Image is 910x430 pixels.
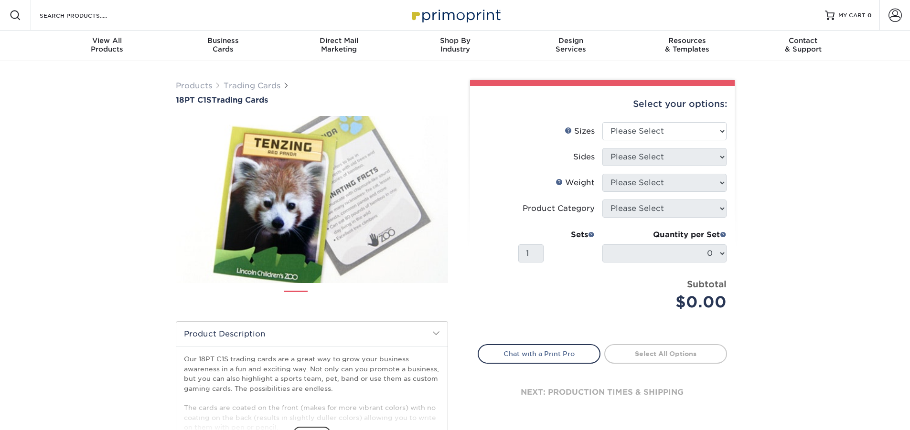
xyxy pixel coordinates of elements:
div: Select your options: [478,86,727,122]
a: Direct MailMarketing [281,31,397,61]
div: Industry [397,36,513,53]
span: Resources [629,36,745,45]
img: Trading Cards 01 [284,287,308,311]
a: 18PT C1STrading Cards [176,95,448,105]
img: 18PT C1S 01 [176,105,448,294]
a: BusinessCards [165,31,281,61]
img: Primoprint [407,5,503,25]
span: Shop By [397,36,513,45]
a: View AllProducts [49,31,165,61]
div: Services [513,36,629,53]
div: Product Category [523,203,595,214]
span: 0 [867,12,872,19]
div: Marketing [281,36,397,53]
a: Trading Cards [224,81,280,90]
span: View All [49,36,165,45]
a: Select All Options [604,344,727,363]
div: Sets [518,229,595,241]
strong: Subtotal [687,279,727,289]
div: Weight [556,177,595,189]
a: Shop ByIndustry [397,31,513,61]
div: $0.00 [610,291,727,314]
div: Quantity per Set [602,229,727,241]
a: DesignServices [513,31,629,61]
a: Contact& Support [745,31,861,61]
div: & Support [745,36,861,53]
div: Sizes [565,126,595,137]
h1: Trading Cards [176,95,448,105]
div: next: production times & shipping [478,364,727,421]
span: Business [165,36,281,45]
img: Trading Cards 02 [316,287,340,311]
a: Resources& Templates [629,31,745,61]
div: & Templates [629,36,745,53]
div: Products [49,36,165,53]
span: Contact [745,36,861,45]
input: SEARCH PRODUCTS..... [39,10,132,21]
a: Chat with a Print Pro [478,344,600,363]
div: Cards [165,36,281,53]
span: MY CART [838,11,866,20]
a: Products [176,81,212,90]
span: Direct Mail [281,36,397,45]
span: Design [513,36,629,45]
span: 18PT C1S [176,95,212,105]
div: Sides [573,151,595,163]
h2: Product Description [176,322,448,346]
